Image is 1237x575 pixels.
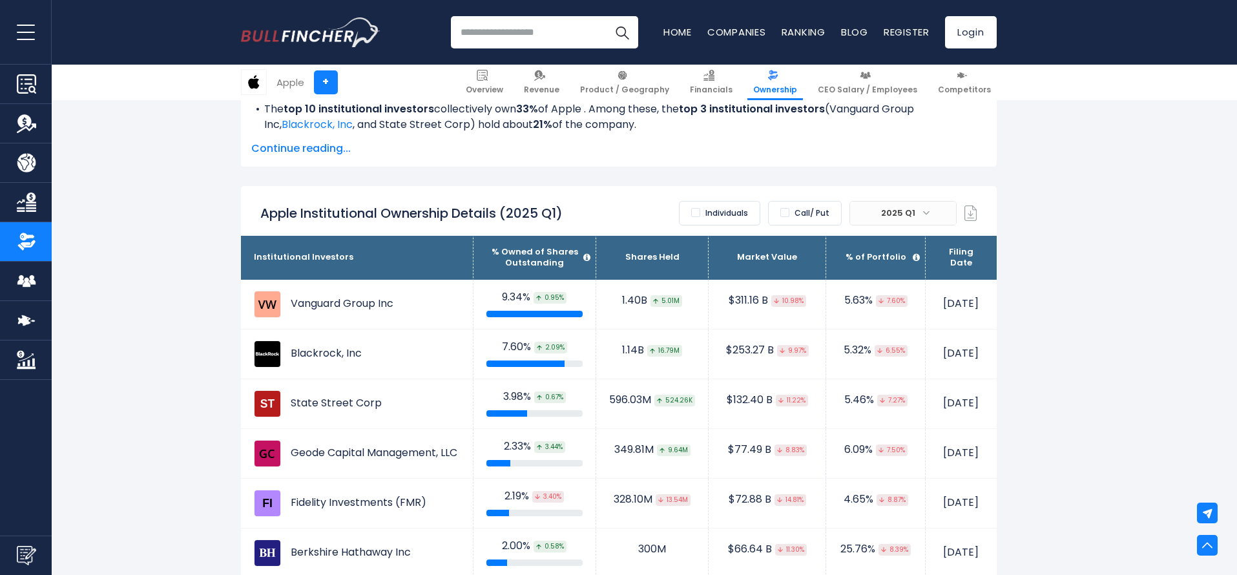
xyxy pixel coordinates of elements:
div: $253.27 B [722,344,813,357]
span: Ownership [753,85,797,95]
div: 2.19% [486,490,583,503]
div: 6.09% [839,443,912,457]
a: Product / Geography [574,65,675,100]
span: 13.54M [656,494,691,506]
a: Overview [460,65,509,100]
div: 1.40B [609,294,695,308]
th: Filing Date [926,236,997,280]
img: AAPL logo [242,70,266,94]
button: Search [606,16,638,48]
div: 300M [609,543,695,556]
div: $72.88 B [722,493,813,507]
span: 2.09% [534,342,567,353]
li: The collectively own of Apple . Among these, the ( ) hold about of the company. [251,101,986,132]
th: Market Value [709,236,826,280]
div: 5.63% [839,294,912,308]
span: 11.22% [776,395,808,406]
th: % Owned of Shares Outstanding [473,236,596,280]
span: 2025 Q1 [850,202,956,225]
span: 524.26K [654,395,695,406]
div: 5.46% [839,393,912,407]
span: 0.58% [534,541,567,552]
span: 3.40% [532,491,564,503]
span: 8.83% [774,444,807,456]
td: Vanguard Group Inc [241,280,473,329]
div: 596.03M [609,393,695,407]
label: Call/ Put [768,201,842,225]
a: CEO Salary / Employees [812,65,923,100]
div: 5.32% [839,344,912,357]
span: Continue reading... [251,141,986,156]
td: [DATE] [926,329,997,379]
span: 9.97% [777,345,809,357]
span: Financials [690,85,733,95]
span: Competitors [938,85,991,95]
b: 21% [533,117,552,132]
span: Overview [466,85,503,95]
th: Institutional Investors [241,236,473,280]
th: Shares Held [596,236,709,280]
span: 7.27% [877,395,908,406]
a: Revenue [518,65,565,100]
img: Bullfincher logo [241,17,380,47]
span: 8.39% [878,544,911,556]
label: Individuals [679,201,760,225]
a: Ownership [747,65,803,100]
div: 328.10M [609,493,695,507]
div: 2.33% [486,440,583,454]
td: [DATE] [926,280,997,329]
span: Revenue [524,85,559,95]
span: 16.79M [647,345,682,357]
a: Companies [707,25,766,39]
img: Vanguard Group Inc [254,291,281,318]
div: 7.60% [486,340,583,354]
a: Blackrock, Inc [282,117,353,132]
span: 10.98% [771,295,806,307]
td: Fidelity Investments (FMR) [241,479,473,528]
div: 9.34% [486,291,583,304]
span: CEO Salary / Employees [818,85,917,95]
span: 7.60% [876,295,908,307]
span: 5.01M [650,295,682,307]
span: Vanguard Group Inc, , and State Street Corp [264,101,914,132]
b: top 3 institutional investors [679,101,825,116]
div: $77.49 B [722,443,813,457]
a: Ranking [782,25,826,39]
div: 25.76% [839,543,912,556]
a: Blog [841,25,868,39]
span: 3.44% [534,441,565,453]
img: Blackrock, Inc [254,340,281,368]
span: 14.81% [774,494,806,506]
a: Go to homepage [241,17,380,47]
img: Fidelity Investments (FMR) [254,490,281,517]
td: Geode Capital Management, LLC [241,429,473,478]
a: Competitors [932,65,997,100]
td: [DATE] [926,379,997,428]
span: 0.67% [534,392,566,403]
td: Blackrock, Inc [241,329,473,379]
h2: Apple Institutional Ownership Details (2025 Q1) [260,205,563,222]
div: 1.14B [609,344,695,357]
img: Geode Capital Management, LLC [254,440,281,467]
td: [DATE] [926,428,997,478]
span: 11.30% [775,544,807,556]
span: 9.64M [657,444,691,456]
div: 3.98% [486,390,583,404]
img: Berkshire Hathaway Inc [254,539,281,567]
td: State Street Corp [241,379,473,428]
a: Login [945,16,997,48]
img: Ownership [17,232,36,251]
a: Home [663,25,692,39]
div: $132.40 B [722,393,813,407]
span: 2025 Q1 [876,204,923,222]
td: [DATE] [926,478,997,528]
a: + [314,70,338,94]
div: 4.65% [839,493,912,507]
div: $66.64 B [722,543,813,556]
b: 33% [516,101,538,116]
span: Product / Geography [580,85,669,95]
div: Apple [276,75,304,90]
span: 8.87% [877,494,908,506]
div: 2.00% [486,539,583,553]
b: top 10 institutional investors [284,101,434,116]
